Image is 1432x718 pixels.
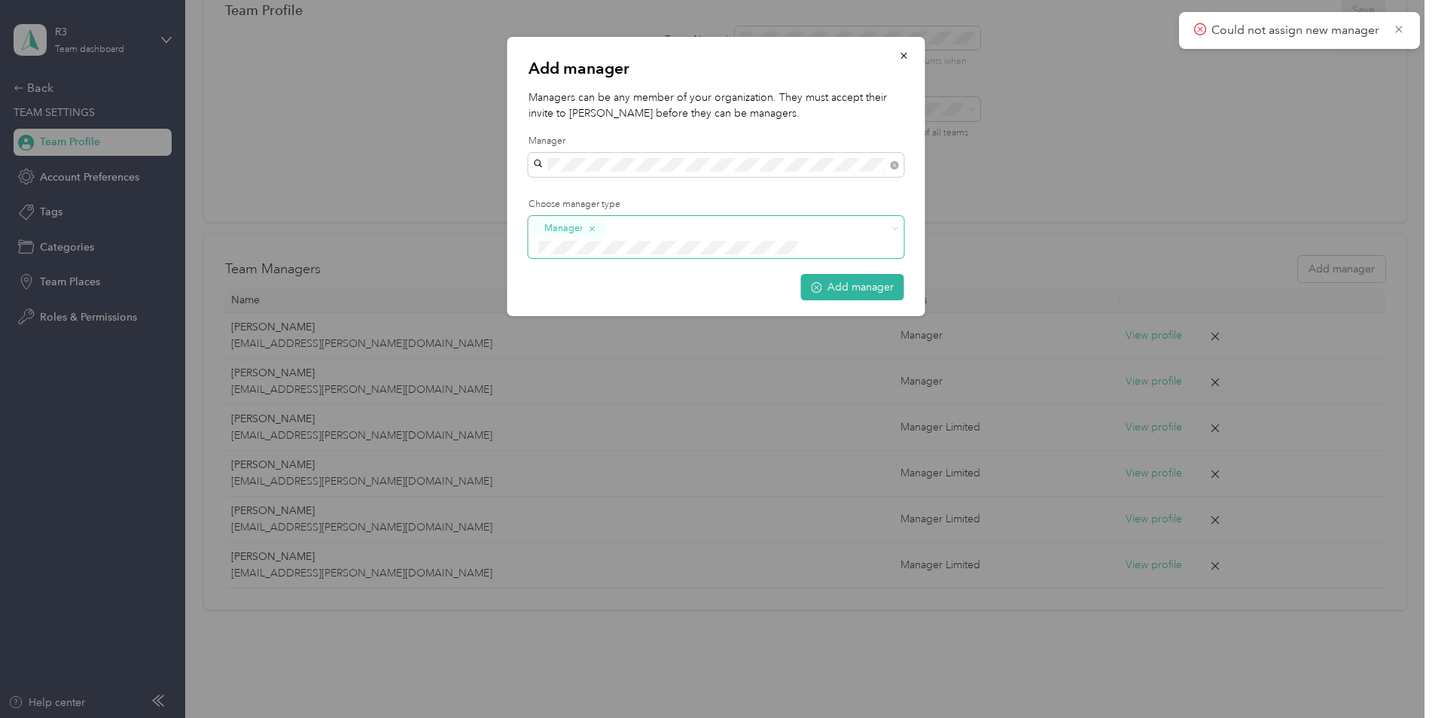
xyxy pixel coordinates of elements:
span: Manager [544,221,583,235]
p: Could not assign new manager [1211,21,1382,40]
p: Add manager [529,58,904,79]
p: Managers can be any member of your organization. They must accept their invite to [PERSON_NAME] b... [529,90,904,121]
button: Add manager [801,274,904,300]
iframe: Everlance-gr Chat Button Frame [1348,634,1432,718]
label: Manager [529,135,904,148]
label: Choose manager type [529,198,904,211]
button: Manager [534,219,608,238]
